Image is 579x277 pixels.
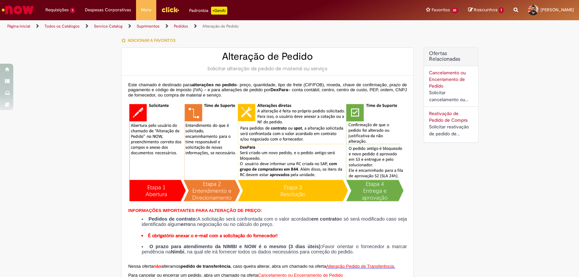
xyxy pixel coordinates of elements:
[128,82,407,93] span: - preço, quantidade, tipo de frete (CIF/FOB), moeda, chave de confirmação, prazo de pagamento e c...
[181,264,230,269] strong: pedido de transferência
[432,7,450,13] span: Favoritos
[429,123,473,137] div: Solicitar reativação de pedido de compra cancelado ou bloqueado.
[429,110,468,123] a: Reativação de Pedido de Compra
[121,34,179,47] button: Adicionar a Favoritos
[211,7,227,15] p: +GenAi
[311,216,339,222] strong: em contrato
[326,263,394,269] a: Alteração Pedido de Transferência
[128,38,176,43] span: Adicionar a Favoritos
[1,3,35,17] img: ServiceNow
[153,264,161,269] span: não
[174,24,188,29] a: Pedidos
[128,82,192,87] span: Este chamado é destinado para
[142,217,407,227] li: A solicitação será confrontada com o valor acordado e só será modificado caso seja identificado a...
[148,216,197,222] strong: Pedidos de contrato:
[137,24,160,29] a: Suprimentos
[326,264,394,269] span: Alteração Pedido de Transferência
[451,8,459,13] span: 25
[202,24,239,29] a: Alteração de Pedido
[70,8,75,13] span: 1
[142,244,407,254] li: Favor orientar o fornecedor a marcar pendência na , na qual ele irá fornecer todos os dados neces...
[128,264,153,269] span: Nessa oferta
[270,87,288,92] span: DexPara
[148,233,277,239] strong: É obrigatório anexar o e-mail com a solicitação do fornecedor!
[128,51,407,62] h2: Alteração de Pedido
[94,24,122,29] a: Service Catalog
[149,244,322,249] strong: O prazo para atendimento da NIMBI e NOW é o mesmo (3 dias úteis):
[181,222,190,227] strong: erro
[85,7,131,13] span: Despesas Corporativas
[128,87,407,98] span: – conta contábil, centro, centro de custo, PEP, ordem, CNPJ de fornecedor, ou compra de material ...
[128,208,262,213] span: INFORMAÇÕES IMPORTANTES PARA ALTERAÇÃO DE PREÇO:
[394,264,395,269] span: .
[5,20,381,33] ul: Trilhas de página
[141,7,151,13] span: More
[424,47,478,143] div: Ofertas Relacionadas
[541,7,574,13] span: [PERSON_NAME]
[45,7,69,13] span: Requisições
[499,7,504,13] span: 1
[192,82,237,87] span: alterações no pedido
[44,24,80,29] a: Todos os Catálogos
[429,89,473,103] div: Solicitar cancelamento ou encerramento de Pedido.
[429,70,466,89] a: Cancelamento ou Encerramento de Pedido
[128,65,407,72] div: Solicitar alteração de pedido de material ou serviço
[161,5,179,15] img: click_logo_yellow_360x200.png
[474,7,498,13] span: Rascunhos
[7,24,30,29] a: Página inicial
[189,7,227,15] div: Padroniza
[171,249,184,254] strong: Nimbi
[429,51,473,62] h2: Ofertas Relacionadas
[468,7,504,13] a: Rascunhos
[161,264,326,269] span: alteramos , caso queira alterar, abra um chamado na oferta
